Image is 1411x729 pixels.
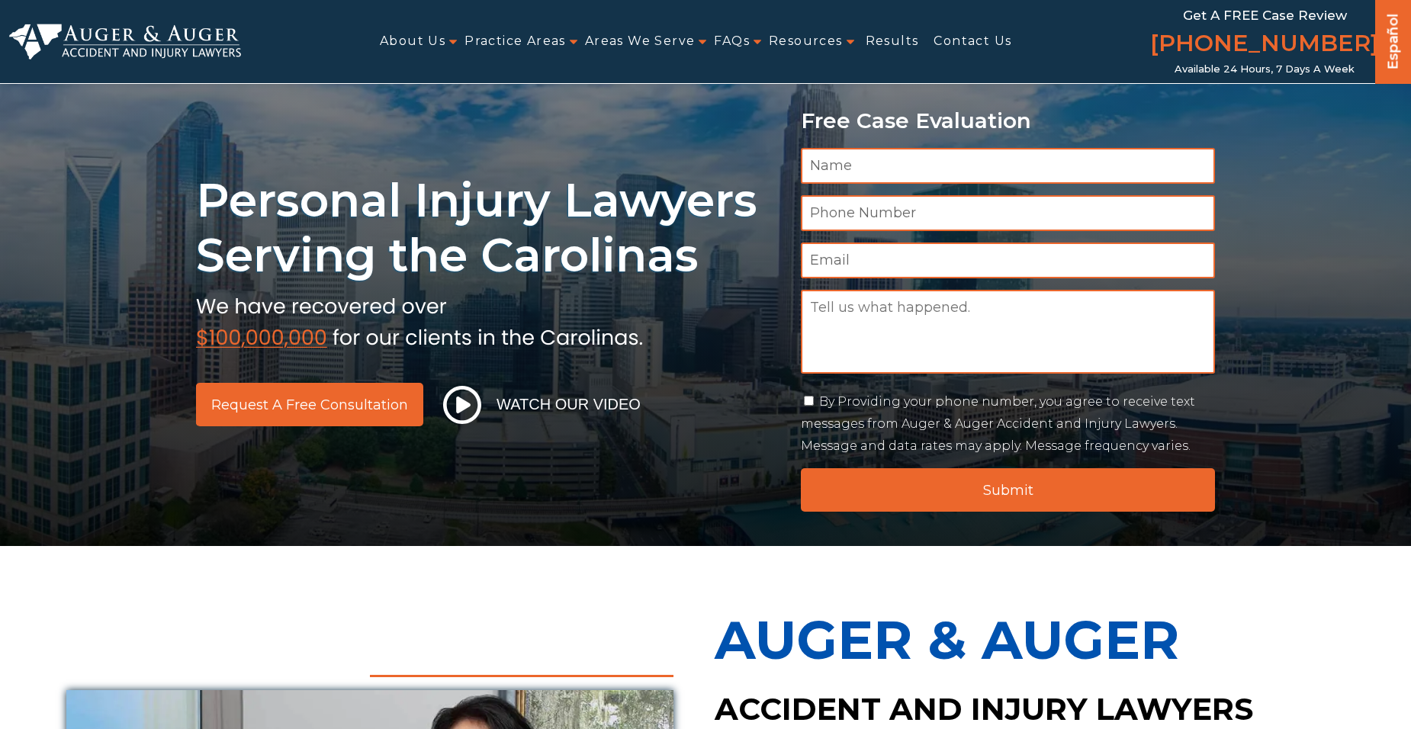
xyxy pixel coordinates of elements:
[1150,27,1379,63] a: [PHONE_NUMBER]
[801,242,1215,278] input: Email
[585,24,696,59] a: Areas We Serve
[714,24,750,59] a: FAQs
[464,24,566,59] a: Practice Areas
[801,195,1215,231] input: Phone Number
[196,383,423,426] a: Request a Free Consultation
[1183,8,1347,23] span: Get a FREE Case Review
[439,385,645,425] button: Watch Our Video
[211,398,408,412] span: Request a Free Consultation
[196,173,783,283] h1: Personal Injury Lawyers Serving the Carolinas
[801,148,1215,184] input: Name
[801,394,1195,453] label: By Providing your phone number, you agree to receive text messages from Auger & Auger Accident an...
[715,592,1345,688] p: Auger & Auger
[866,24,919,59] a: Results
[9,24,241,59] img: Auger & Auger Accident and Injury Lawyers Logo
[934,24,1011,59] a: Contact Us
[1175,63,1355,75] span: Available 24 Hours, 7 Days a Week
[380,24,445,59] a: About Us
[801,109,1215,133] p: Free Case Evaluation
[196,291,643,348] img: sub text
[769,24,843,59] a: Resources
[801,468,1215,512] input: Submit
